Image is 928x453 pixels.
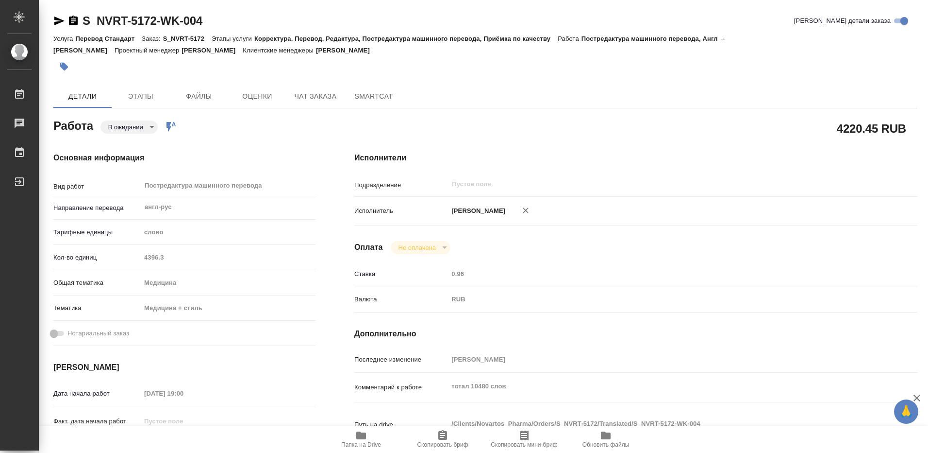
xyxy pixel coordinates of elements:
[53,417,141,426] p: Факт. дата начала работ
[53,35,75,42] p: Услуга
[354,355,448,365] p: Последнее изменение
[354,328,917,340] h4: Дополнительно
[565,426,646,453] button: Обновить файлы
[53,253,141,262] p: Кол-во единиц
[53,227,141,237] p: Тарифные единицы
[115,47,182,54] p: Проектный менеджер
[396,244,439,252] button: Не оплачена
[354,242,383,253] h4: Оплата
[100,121,158,134] div: В ожидании
[316,47,377,54] p: [PERSON_NAME]
[141,386,226,401] input: Пустое поле
[163,35,212,42] p: S_NVRT-5172
[515,200,536,221] button: Удалить исполнителя
[59,90,106,103] span: Детали
[354,420,448,430] p: Путь на drive
[448,416,870,432] textarea: /Clients/Novartos_Pharma/Orders/S_NVRT-5172/Translated/S_NVRT-5172-WK-004
[448,378,870,395] textarea: тотал 10480 слов
[341,441,381,448] span: Папка на Drive
[354,180,448,190] p: Подразделение
[67,329,129,338] span: Нотариальный заказ
[417,441,468,448] span: Скопировать бриф
[105,123,146,131] button: В ожидании
[402,426,483,453] button: Скопировать бриф
[182,47,243,54] p: [PERSON_NAME]
[141,300,315,316] div: Медицина + стиль
[212,35,254,42] p: Этапы услуги
[53,116,93,134] h2: Работа
[354,295,448,304] p: Валюта
[53,152,315,164] h4: Основная информация
[292,90,339,103] span: Чат заказа
[141,275,315,291] div: Медицина
[448,206,505,216] p: [PERSON_NAME]
[141,250,315,264] input: Пустое поле
[391,241,450,254] div: В ожидании
[894,400,918,424] button: 🙏
[75,35,142,42] p: Перевод Стандарт
[448,291,870,308] div: RUB
[176,90,222,103] span: Файлы
[354,269,448,279] p: Ставка
[53,389,141,399] p: Дата начала работ
[898,401,914,422] span: 🙏
[354,383,448,392] p: Комментарий к работе
[558,35,581,42] p: Работа
[53,303,141,313] p: Тематика
[141,224,315,241] div: слово
[53,15,65,27] button: Скопировать ссылку для ЯМессенджера
[53,362,315,373] h4: [PERSON_NAME]
[837,120,906,137] h2: 4220.45 RUB
[53,203,141,213] p: Направление перевода
[53,182,141,192] p: Вид работ
[141,414,226,428] input: Пустое поле
[243,47,316,54] p: Клиентские менеджеры
[794,16,891,26] span: [PERSON_NAME] детали заказа
[53,278,141,288] p: Общая тематика
[320,426,402,453] button: Папка на Drive
[448,267,870,281] input: Пустое поле
[350,90,397,103] span: SmartCat
[483,426,565,453] button: Скопировать мини-бриф
[354,152,917,164] h4: Исполнители
[451,178,847,190] input: Пустое поле
[117,90,164,103] span: Этапы
[582,441,630,448] span: Обновить файлы
[354,206,448,216] p: Исполнитель
[448,352,870,366] input: Пустое поле
[254,35,558,42] p: Корректура, Перевод, Редактура, Постредактура машинного перевода, Приёмка по качеству
[142,35,163,42] p: Заказ:
[67,15,79,27] button: Скопировать ссылку
[491,441,557,448] span: Скопировать мини-бриф
[83,14,202,27] a: S_NVRT-5172-WK-004
[234,90,281,103] span: Оценки
[53,56,75,77] button: Добавить тэг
